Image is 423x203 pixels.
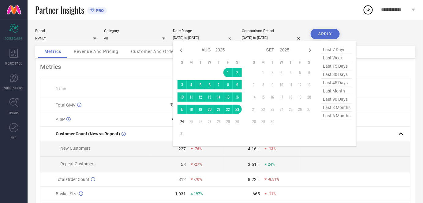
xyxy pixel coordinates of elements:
th: Monday [187,60,196,65]
td: Wed Aug 13 2025 [205,92,214,102]
div: Category [104,29,165,33]
td: Sun Aug 17 2025 [178,105,187,114]
div: Open download list [363,4,374,15]
span: last 3 months [321,103,352,112]
td: Thu Aug 07 2025 [214,80,223,89]
span: Repeat Customers [60,161,95,166]
th: Saturday [305,60,314,65]
td: Tue Sep 16 2025 [268,92,277,102]
span: last week [321,54,352,62]
span: last 30 days [321,70,352,79]
th: Thursday [214,60,223,65]
td: Sun Sep 14 2025 [249,92,259,102]
span: last 45 days [321,79,352,87]
td: Tue Sep 09 2025 [268,80,277,89]
td: Wed Sep 17 2025 [277,92,286,102]
td: Thu Aug 28 2025 [214,117,223,126]
span: last 6 months [321,112,352,120]
td: Mon Sep 08 2025 [259,80,268,89]
span: FWD [11,135,17,140]
td: Sun Aug 31 2025 [178,129,187,138]
td: Sun Aug 24 2025 [178,117,187,126]
div: 8.22 L [248,177,260,182]
th: Friday [223,60,233,65]
div: 1,031 [175,191,186,196]
td: Thu Aug 21 2025 [214,105,223,114]
td: Fri Sep 05 2025 [295,68,305,77]
div: 227 [179,146,186,151]
td: Sat Sep 27 2025 [305,105,314,114]
td: Thu Sep 11 2025 [286,80,295,89]
td: Sat Sep 06 2025 [305,68,314,77]
span: TRENDS [9,111,19,115]
td: Fri Sep 19 2025 [295,92,305,102]
div: 312 [179,177,186,182]
div: 58 [181,162,186,167]
span: -76% [194,147,202,151]
td: Fri Aug 15 2025 [223,92,233,102]
td: Sat Aug 16 2025 [233,92,242,102]
td: Mon Sep 22 2025 [259,105,268,114]
td: Sun Sep 07 2025 [249,80,259,89]
td: Wed Sep 10 2025 [277,80,286,89]
button: APPLY [311,29,340,39]
div: ₹ 3.21 L [170,103,186,107]
div: 3.51 L [248,162,260,167]
td: Thu Sep 18 2025 [286,92,295,102]
div: Next month [306,47,314,54]
td: Sun Aug 10 2025 [178,92,187,102]
td: Sat Aug 09 2025 [233,80,242,89]
div: 665 [253,191,260,196]
input: Select date range [173,35,234,41]
span: New Customers [60,146,91,151]
td: Thu Aug 14 2025 [214,92,223,102]
td: Wed Aug 20 2025 [205,105,214,114]
td: Wed Sep 24 2025 [277,105,286,114]
td: Wed Aug 27 2025 [205,117,214,126]
td: Mon Aug 04 2025 [187,80,196,89]
div: 4.16 L [248,146,260,151]
div: Date Range [173,29,234,33]
td: Wed Sep 03 2025 [277,68,286,77]
td: Sat Sep 20 2025 [305,92,314,102]
span: SCORECARDS [5,36,23,41]
th: Wednesday [205,60,214,65]
td: Thu Sep 04 2025 [286,68,295,77]
td: Fri Aug 29 2025 [223,117,233,126]
div: Metrics [40,63,410,70]
td: Tue Sep 23 2025 [268,105,277,114]
th: Thursday [286,60,295,65]
td: Sun Sep 21 2025 [249,105,259,114]
input: Select comparison period [242,35,303,41]
th: Sunday [249,60,259,65]
span: last month [321,87,352,95]
th: Monday [259,60,268,65]
span: WORKSPACE [6,61,22,66]
div: Brand [35,29,96,33]
span: -8.51% [268,177,279,182]
td: Tue Aug 26 2025 [196,117,205,126]
span: AISP [56,117,65,122]
span: Total Order Count [56,177,89,182]
span: Customer And Orders [131,49,178,54]
th: Saturday [233,60,242,65]
span: Total GMV [56,103,76,107]
span: last 90 days [321,95,352,103]
td: Mon Aug 11 2025 [187,92,196,102]
td: Fri Sep 12 2025 [295,80,305,89]
span: Metrics [44,49,61,54]
span: Partner Insights [35,4,84,16]
span: 197% [194,192,203,196]
div: Previous month [178,47,185,54]
td: Sat Sep 13 2025 [305,80,314,89]
span: 24% [268,162,275,167]
td: Sun Aug 03 2025 [178,80,187,89]
th: Friday [295,60,305,65]
td: Fri Aug 01 2025 [223,68,233,77]
span: -70% [194,177,202,182]
td: Mon Sep 01 2025 [259,68,268,77]
td: Sun Sep 28 2025 [249,117,259,126]
span: PRO [95,8,104,13]
td: Tue Aug 19 2025 [196,105,205,114]
td: Sat Aug 30 2025 [233,117,242,126]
